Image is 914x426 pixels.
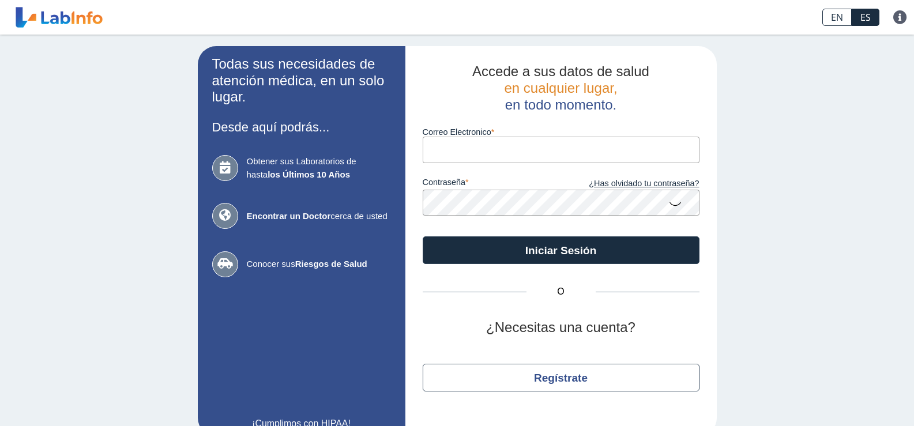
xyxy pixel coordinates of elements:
span: O [526,285,596,299]
button: Iniciar Sesión [423,236,699,264]
h3: Desde aquí podrás... [212,120,391,134]
a: ES [852,9,879,26]
span: en todo momento. [505,97,616,112]
label: contraseña [423,178,561,190]
b: Riesgos de Salud [295,259,367,269]
span: cerca de usted [247,210,391,223]
button: Regístrate [423,364,699,391]
span: Accede a sus datos de salud [472,63,649,79]
h2: ¿Necesitas una cuenta? [423,319,699,336]
label: Correo Electronico [423,127,699,137]
iframe: Help widget launcher [811,381,901,413]
b: los Últimos 10 Años [268,169,350,179]
b: Encontrar un Doctor [247,211,331,221]
span: Conocer sus [247,258,391,271]
span: Obtener sus Laboratorios de hasta [247,155,391,181]
h2: Todas sus necesidades de atención médica, en un solo lugar. [212,56,391,105]
a: ¿Has olvidado tu contraseña? [561,178,699,190]
span: en cualquier lugar, [504,80,617,96]
a: EN [822,9,852,26]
